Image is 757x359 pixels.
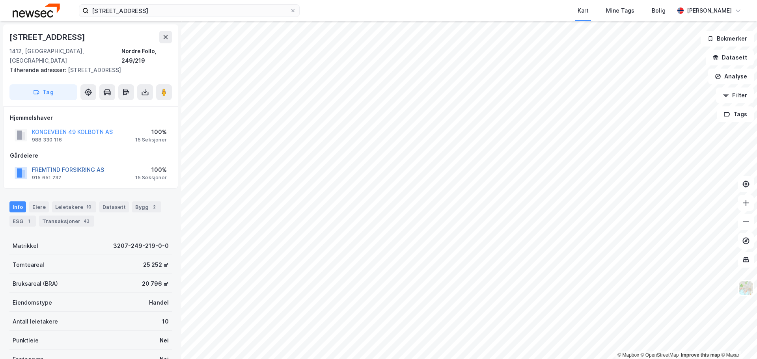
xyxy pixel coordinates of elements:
[10,151,172,160] div: Gårdeiere
[9,216,36,227] div: ESG
[641,352,679,358] a: OpenStreetMap
[13,4,60,17] img: newsec-logo.f6e21ccffca1b3a03d2d.png
[13,317,58,326] div: Antall leietakere
[29,201,49,212] div: Eiere
[652,6,666,15] div: Bolig
[149,298,169,307] div: Handel
[708,69,754,84] button: Analyse
[9,201,26,212] div: Info
[142,279,169,288] div: 20 796 ㎡
[143,260,169,270] div: 25 252 ㎡
[606,6,634,15] div: Mine Tags
[132,201,161,212] div: Bygg
[701,31,754,47] button: Bokmerker
[718,321,757,359] iframe: Chat Widget
[32,137,62,143] div: 988 330 116
[706,50,754,65] button: Datasett
[99,201,129,212] div: Datasett
[135,127,167,137] div: 100%
[135,137,167,143] div: 15 Seksjoner
[135,165,167,175] div: 100%
[89,5,290,17] input: Søk på adresse, matrikkel, gårdeiere, leietakere eller personer
[617,352,639,358] a: Mapbox
[10,113,172,123] div: Hjemmelshaver
[52,201,96,212] div: Leietakere
[13,336,39,345] div: Punktleie
[13,241,38,251] div: Matrikkel
[85,203,93,211] div: 10
[13,279,58,288] div: Bruksareal (BRA)
[687,6,732,15] div: [PERSON_NAME]
[9,47,121,65] div: 1412, [GEOGRAPHIC_DATA], [GEOGRAPHIC_DATA]
[9,31,87,43] div: [STREET_ADDRESS]
[13,298,52,307] div: Eiendomstype
[162,317,169,326] div: 10
[135,175,167,181] div: 15 Seksjoner
[121,47,172,65] div: Nordre Follo, 249/219
[9,67,68,73] span: Tilhørende adresser:
[717,106,754,122] button: Tags
[13,260,44,270] div: Tomteareal
[681,352,720,358] a: Improve this map
[738,281,753,296] img: Z
[150,203,158,211] div: 2
[160,336,169,345] div: Nei
[25,217,33,225] div: 1
[82,217,91,225] div: 43
[113,241,169,251] div: 3207-249-219-0-0
[9,65,166,75] div: [STREET_ADDRESS]
[32,175,61,181] div: 915 651 232
[578,6,589,15] div: Kart
[716,87,754,103] button: Filter
[9,84,77,100] button: Tag
[39,216,94,227] div: Transaksjoner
